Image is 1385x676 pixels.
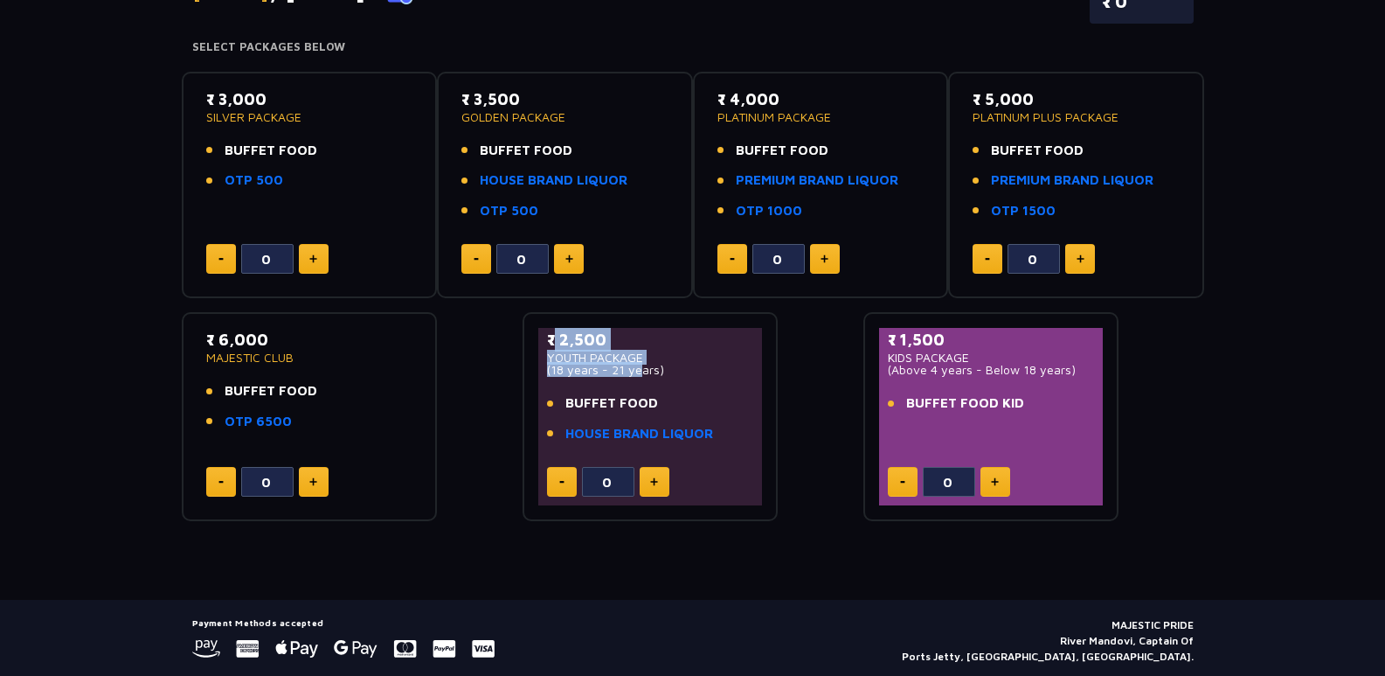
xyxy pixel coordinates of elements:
[206,328,413,352] p: ₹ 6,000
[736,171,898,191] a: PREMIUM BRAND LIQUOR
[480,201,538,221] a: OTP 500
[565,394,658,414] span: BUFFET FOOD
[309,477,317,486] img: plus
[973,87,1180,111] p: ₹ 5,000
[225,171,283,191] a: OTP 500
[474,258,479,261] img: minus
[225,412,292,432] a: OTP 6500
[309,254,317,263] img: plus
[192,617,495,628] h5: Payment Methods accepted
[206,352,413,364] p: MAJESTIC CLUB
[565,424,713,444] a: HOUSE BRAND LIQUOR
[900,481,905,484] img: minus
[736,201,802,221] a: OTP 1000
[192,40,1194,54] h4: Select Packages Below
[717,87,924,111] p: ₹ 4,000
[888,364,1095,376] p: (Above 4 years - Below 18 years)
[991,477,999,486] img: plus
[991,141,1084,161] span: BUFFET FOOD
[565,254,573,263] img: plus
[547,364,754,376] p: (18 years - 21 years)
[821,254,828,263] img: plus
[736,141,828,161] span: BUFFET FOOD
[1077,254,1084,263] img: plus
[991,201,1056,221] a: OTP 1500
[650,477,658,486] img: plus
[218,481,224,484] img: minus
[218,258,224,261] img: minus
[985,258,990,261] img: minus
[480,141,572,161] span: BUFFET FOOD
[206,111,413,123] p: SILVER PACKAGE
[973,111,1180,123] p: PLATINUM PLUS PACKAGE
[906,394,1024,414] span: BUFFET FOOD KID
[461,111,668,123] p: GOLDEN PACKAGE
[225,141,317,161] span: BUFFET FOOD
[547,328,754,352] p: ₹ 2,500
[559,481,564,484] img: minus
[991,171,1153,191] a: PREMIUM BRAND LIQUOR
[225,381,317,401] span: BUFFET FOOD
[480,171,627,191] a: HOUSE BRAND LIQUOR
[902,617,1194,665] p: MAJESTIC PRIDE River Mandovi, Captain Of Ports Jetty, [GEOGRAPHIC_DATA], [GEOGRAPHIC_DATA].
[730,258,735,261] img: minus
[461,87,668,111] p: ₹ 3,500
[888,328,1095,352] p: ₹ 1,500
[206,87,413,111] p: ₹ 3,000
[547,352,754,364] p: YOUTH PACKAGE
[888,352,1095,364] p: KIDS PACKAGE
[717,111,924,123] p: PLATINUM PACKAGE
